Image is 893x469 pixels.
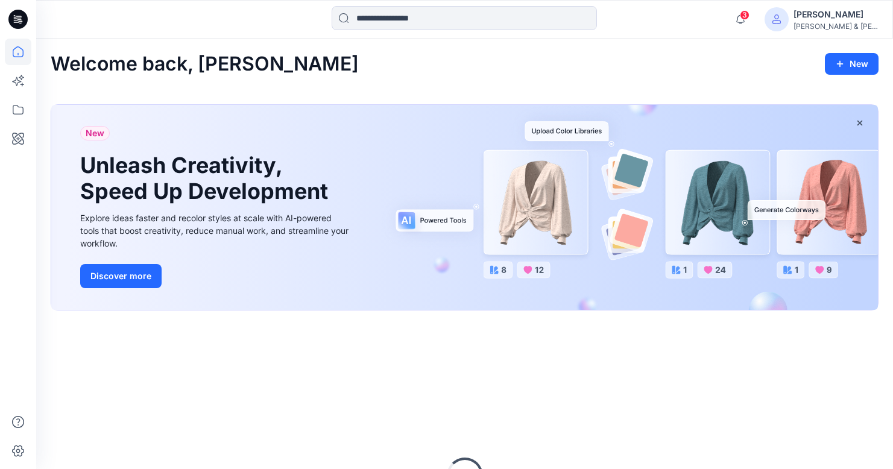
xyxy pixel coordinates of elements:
button: Discover more [80,264,162,288]
span: New [86,126,104,140]
svg: avatar [772,14,781,24]
div: Explore ideas faster and recolor styles at scale with AI-powered tools that boost creativity, red... [80,212,352,250]
span: 3 [740,10,749,20]
h2: Welcome back, [PERSON_NAME] [51,53,359,75]
button: New [825,53,879,75]
div: [PERSON_NAME] & [PERSON_NAME] [794,22,878,31]
h1: Unleash Creativity, Speed Up Development [80,153,333,204]
div: [PERSON_NAME] [794,7,878,22]
a: Discover more [80,264,352,288]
